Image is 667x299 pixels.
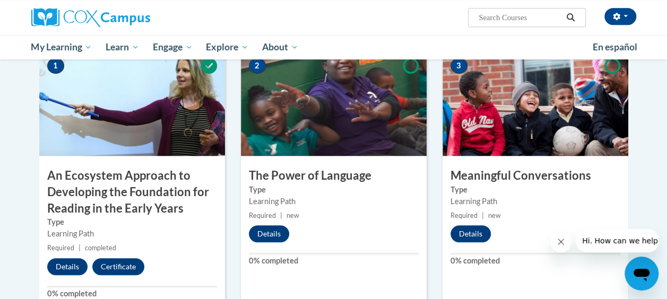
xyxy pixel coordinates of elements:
img: Course Image [241,50,427,156]
h3: An Ecosystem Approach to Developing the Foundation for Reading in the Early Years [39,168,225,216]
span: Learn [106,41,139,54]
img: Course Image [443,50,628,156]
input: Search Courses [478,11,562,24]
a: Cox Campus [31,8,222,27]
div: Learning Path [249,196,419,207]
span: new [287,212,299,219]
span: Required [451,212,478,219]
span: About [262,41,298,54]
a: Learn [99,35,146,59]
span: 3 [451,58,467,74]
label: Type [249,184,419,196]
div: Learning Path [451,196,620,207]
a: My Learning [24,35,99,59]
span: Engage [153,41,193,54]
h3: The Power of Language [241,168,427,184]
label: Type [47,216,217,228]
button: Certificate [92,258,144,275]
a: Engage [146,35,200,59]
img: Cox Campus [31,8,150,27]
span: Required [47,244,74,252]
span: | [482,212,484,219]
span: new [488,212,501,219]
span: completed [85,244,116,252]
a: Explore [199,35,255,59]
div: Main menu [23,35,644,59]
button: Details [451,225,491,242]
button: Search [562,11,578,24]
div: Learning Path [47,228,217,240]
span: 1 [47,58,64,74]
button: Details [249,225,289,242]
a: En español [586,36,644,58]
h3: Meaningful Conversations [443,168,628,184]
span: | [79,244,81,252]
iframe: Close message [550,231,571,252]
button: Account Settings [604,8,636,25]
span: Hi. How can we help? [6,7,86,16]
iframe: Button to launch messaging window [625,257,659,291]
span: Explore [206,41,248,54]
a: About [255,35,305,59]
label: 0% completed [451,255,620,267]
span: Required [249,212,276,219]
span: En español [593,41,637,52]
iframe: Message from company [576,229,659,252]
span: 2 [249,58,266,74]
button: Details [47,258,88,275]
span: | [280,212,282,219]
label: 0% completed [249,255,419,267]
img: Course Image [39,50,225,156]
span: My Learning [31,41,92,54]
label: Type [451,184,620,196]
